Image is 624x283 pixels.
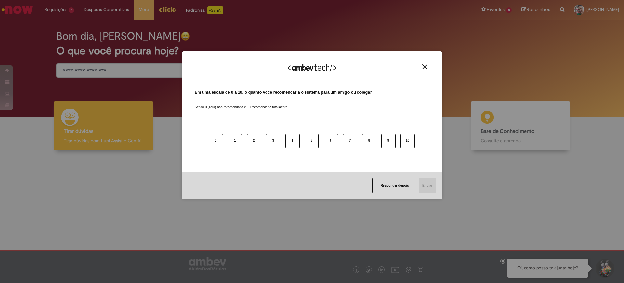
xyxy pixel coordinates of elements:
[209,134,223,148] button: 0
[362,134,376,148] button: 8
[324,134,338,148] button: 6
[266,134,280,148] button: 3
[195,97,288,109] label: Sendo 0 (zero) não recomendaria e 10 recomendaria totalmente.
[400,134,415,148] button: 10
[372,178,417,193] button: Responder depois
[381,134,396,148] button: 9
[195,89,372,96] label: Em uma escala de 0 a 10, o quanto você recomendaria o sistema para um amigo ou colega?
[285,134,300,148] button: 4
[288,64,336,72] img: Logo Ambevtech
[421,64,429,70] button: Close
[247,134,261,148] button: 2
[228,134,242,148] button: 1
[422,64,427,69] img: Close
[343,134,357,148] button: 7
[305,134,319,148] button: 5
